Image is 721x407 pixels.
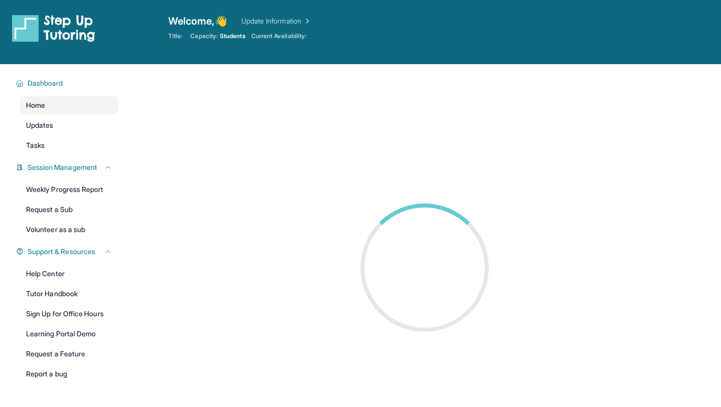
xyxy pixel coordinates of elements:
img: Chevron Right [301,16,311,26]
a: Tasks [20,136,118,154]
span: Capacity: [190,32,218,40]
span: Session Management [28,162,97,172]
a: Sign Up for Office Hours [20,305,118,323]
a: Volunteer as a sub [20,221,118,239]
a: Report a bug [20,365,118,383]
span: Students [220,32,245,40]
a: Weekly Progress Report [20,180,118,198]
a: Request a Sub [20,200,118,219]
a: Request a Feature [20,345,118,363]
span: Title: [168,32,182,40]
a: Learning Portal Demo [20,325,118,343]
button: Session Management [24,162,112,172]
a: Updates [20,116,118,134]
span: Tasks [26,140,45,150]
a: Update Information [241,16,311,26]
button: Support & Resources [24,247,112,257]
a: Home [20,96,118,114]
button: Dashboard [24,78,112,88]
span: Current Availability: [251,32,306,40]
a: Help Center [20,265,118,283]
span: Welcome, 👋 [168,14,227,28]
a: Tutor Handbook [20,285,118,303]
span: Support & Resources [28,247,95,257]
span: Dashboard [28,78,63,88]
span: Updates [26,120,54,130]
span: Home [26,100,45,110]
img: logo [12,14,95,42]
